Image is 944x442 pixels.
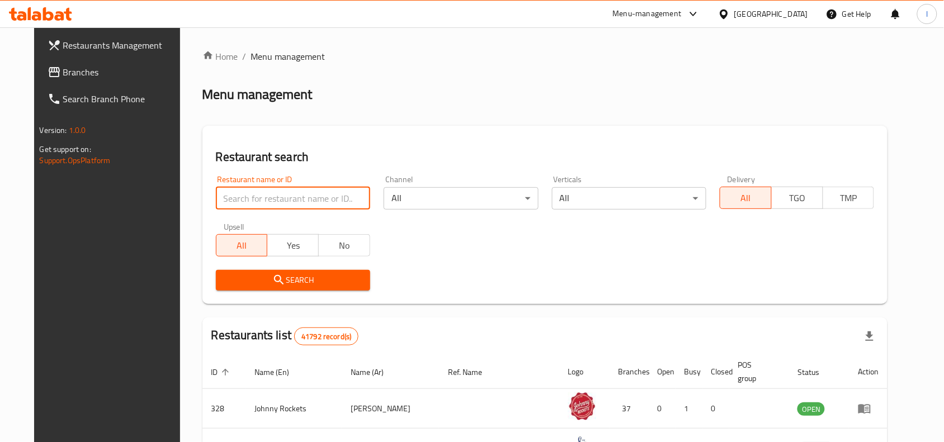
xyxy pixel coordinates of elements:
[63,65,183,79] span: Branches
[224,223,244,231] label: Upsell
[295,331,358,342] span: 41792 record(s)
[728,175,756,183] label: Delivery
[202,50,238,63] a: Home
[568,392,596,420] img: Johnny Rockets
[858,402,879,415] div: Menu
[384,187,538,210] div: All
[797,365,834,379] span: Status
[216,270,370,291] button: Search
[225,273,361,287] span: Search
[39,59,192,85] a: Branches
[63,92,183,106] span: Search Branch Phone
[40,142,91,156] span: Get support on:
[272,237,314,254] span: Yes
[823,187,875,209] button: TMP
[39,32,192,59] a: Restaurants Management
[255,365,304,379] span: Name (En)
[221,237,263,254] span: All
[63,39,183,52] span: Restaurants Management
[702,355,729,389] th: Closed
[676,389,702,429] td: 1
[323,237,366,254] span: No
[849,355,888,389] th: Action
[734,8,808,20] div: [GEOGRAPHIC_DATA]
[702,389,729,429] td: 0
[676,355,702,389] th: Busy
[552,187,706,210] div: All
[342,389,439,429] td: [PERSON_NAME]
[251,50,325,63] span: Menu management
[828,190,870,206] span: TMP
[610,389,649,429] td: 37
[771,187,823,209] button: TGO
[243,50,247,63] li: /
[216,234,268,256] button: All
[267,234,319,256] button: Yes
[216,149,875,165] h2: Restaurant search
[649,389,676,429] td: 0
[649,355,676,389] th: Open
[39,85,192,112] a: Search Branch Phone
[40,153,111,168] a: Support.OpsPlatform
[720,187,772,209] button: All
[202,389,246,429] td: 328
[725,190,767,206] span: All
[613,7,682,21] div: Menu-management
[69,123,86,137] span: 1.0.0
[776,190,819,206] span: TGO
[610,355,649,389] th: Branches
[294,327,358,345] div: Total records count
[40,123,67,137] span: Version:
[926,8,928,20] span: l
[448,365,497,379] span: Ref. Name
[211,327,359,345] h2: Restaurants list
[559,355,610,389] th: Logo
[318,234,370,256] button: No
[211,365,233,379] span: ID
[738,358,776,385] span: POS group
[202,50,888,63] nav: breadcrumb
[797,403,825,416] span: OPEN
[351,365,398,379] span: Name (Ar)
[246,389,342,429] td: Johnny Rockets
[856,323,883,350] div: Export file
[216,187,370,210] input: Search for restaurant name or ID..
[202,85,313,103] h2: Menu management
